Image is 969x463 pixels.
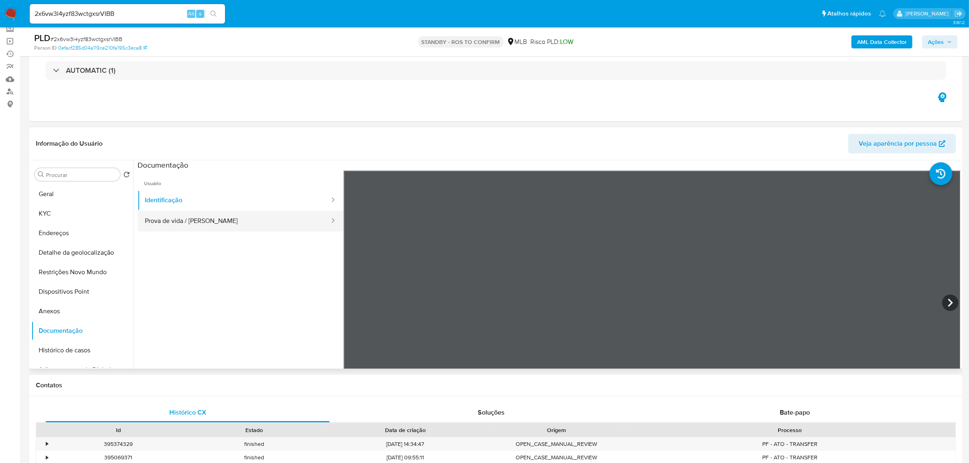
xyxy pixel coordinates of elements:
[46,440,48,448] div: •
[31,282,133,301] button: Dispositivos Point
[46,454,48,461] div: •
[928,35,944,48] span: Ações
[859,134,937,153] span: Veja aparência por pessoa
[31,321,133,341] button: Documentação
[630,426,950,434] div: Processo
[50,437,186,451] div: 395374329
[953,19,965,26] span: 3.161.2
[38,171,44,178] button: Procurar
[31,262,133,282] button: Restrições Novo Mundo
[31,360,133,380] button: Adiantamentos de Dinheiro
[56,426,180,434] div: Id
[31,204,133,223] button: KYC
[192,426,316,434] div: Estado
[560,37,574,46] span: LOW
[494,426,619,434] div: Origem
[36,140,103,148] h1: Informação do Usuário
[848,134,956,153] button: Veja aparência por pessoa
[34,44,57,52] b: Person ID
[31,243,133,262] button: Detalhe da geolocalização
[30,9,225,19] input: Pesquise usuários ou casos...
[489,437,624,451] div: OPEN_CASE_MANUAL_REVIEW
[188,10,195,17] span: Alt
[36,381,956,389] h1: Contatos
[478,408,505,417] span: Soluções
[58,44,147,52] a: 0efacf285d04a119ce210fa195c3eca8
[46,171,117,179] input: Procurar
[169,408,206,417] span: Histórico CX
[954,9,963,18] a: Sair
[624,437,956,451] div: PF - ATO - TRANSFER
[31,301,133,321] button: Anexos
[879,10,886,17] a: Notificações
[199,10,201,17] span: s
[531,37,574,46] span: Risco PLD:
[328,426,483,434] div: Data de criação
[123,171,130,180] button: Retornar ao pedido padrão
[186,437,322,451] div: finished
[906,10,952,17] p: emerson.gomes@mercadopago.com.br
[780,408,810,417] span: Bate-papo
[31,341,133,360] button: Histórico de casos
[851,35,912,48] button: AML Data Collector
[418,36,503,48] p: STANDBY - ROS TO CONFIRM
[322,437,489,451] div: [DATE] 14:34:47
[31,184,133,204] button: Geral
[50,35,122,43] span: # 2x6vw3l4yzf83wctgxsrVIBB
[507,37,527,46] div: MLB
[857,35,907,48] b: AML Data Collector
[205,8,222,20] button: search-icon
[31,223,133,243] button: Endereços
[66,66,116,75] h3: AUTOMATIC (1)
[34,31,50,44] b: PLD
[827,9,871,18] span: Atalhos rápidos
[46,61,946,80] div: AUTOMATIC (1)
[922,35,958,48] button: Ações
